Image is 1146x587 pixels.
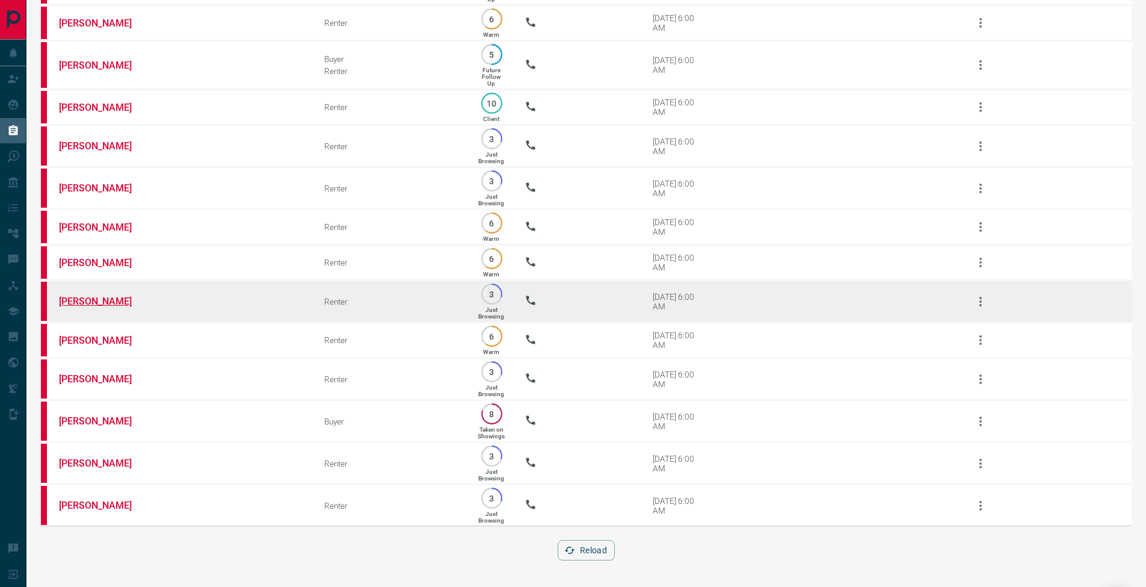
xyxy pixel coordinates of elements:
[653,13,704,33] div: [DATE] 6:00 AM
[324,374,458,384] div: Renter
[41,246,47,279] div: property.ca
[653,137,704,156] div: [DATE] 6:00 AM
[59,182,149,194] a: [PERSON_NAME]
[41,282,47,321] div: property.ca
[41,359,47,399] div: property.ca
[59,500,149,511] a: [PERSON_NAME]
[487,254,496,263] p: 6
[653,331,704,350] div: [DATE] 6:00 AM
[324,102,458,112] div: Renter
[41,126,47,166] div: property.ca
[478,511,504,524] p: Just Browsing
[487,50,496,59] p: 5
[653,454,704,473] div: [DATE] 6:00 AM
[59,257,149,269] a: [PERSON_NAME]
[324,54,458,64] div: Buyer
[41,211,47,243] div: property.ca
[324,184,458,193] div: Renter
[483,235,499,242] p: Warm
[483,349,499,355] p: Warm
[478,468,504,482] p: Just Browsing
[59,60,149,71] a: [PERSON_NAME]
[483,31,499,38] p: Warm
[324,18,458,28] div: Renter
[59,17,149,29] a: [PERSON_NAME]
[478,306,504,320] p: Just Browsing
[653,292,704,311] div: [DATE] 6:00 AM
[59,222,149,233] a: [PERSON_NAME]
[41,169,47,208] div: property.ca
[653,253,704,272] div: [DATE] 6:00 AM
[59,140,149,152] a: [PERSON_NAME]
[653,98,704,117] div: [DATE] 6:00 AM
[478,384,504,397] p: Just Browsing
[41,402,47,441] div: property.ca
[41,324,47,356] div: property.ca
[324,335,458,345] div: Renter
[653,179,704,198] div: [DATE] 6:00 AM
[324,258,458,267] div: Renter
[653,217,704,237] div: [DATE] 6:00 AM
[59,415,149,427] a: [PERSON_NAME]
[324,501,458,511] div: Renter
[478,151,504,164] p: Just Browsing
[487,14,496,23] p: 6
[59,102,149,113] a: [PERSON_NAME]
[324,141,458,151] div: Renter
[487,367,496,376] p: 3
[487,452,496,461] p: 3
[41,42,47,88] div: property.ca
[324,459,458,468] div: Renter
[558,540,615,561] button: Reload
[487,494,496,503] p: 3
[324,222,458,232] div: Renter
[59,373,149,385] a: [PERSON_NAME]
[324,66,458,76] div: Renter
[487,219,496,228] p: 6
[483,271,499,278] p: Warm
[487,332,496,341] p: 6
[487,176,496,185] p: 3
[487,99,496,108] p: 10
[482,67,501,87] p: Future Follow Up
[653,55,704,75] div: [DATE] 6:00 AM
[653,496,704,515] div: [DATE] 6:00 AM
[483,116,499,122] p: Client
[59,458,149,469] a: [PERSON_NAME]
[41,91,47,123] div: property.ca
[59,335,149,346] a: [PERSON_NAME]
[324,297,458,306] div: Renter
[487,134,496,143] p: 3
[41,486,47,525] div: property.ca
[324,417,458,426] div: Buyer
[653,412,704,431] div: [DATE] 6:00 AM
[653,370,704,389] div: [DATE] 6:00 AM
[487,290,496,299] p: 3
[478,193,504,207] p: Just Browsing
[487,409,496,418] p: 8
[41,7,47,39] div: property.ca
[478,426,505,439] p: Taken on Showings
[59,296,149,307] a: [PERSON_NAME]
[41,444,47,483] div: property.ca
